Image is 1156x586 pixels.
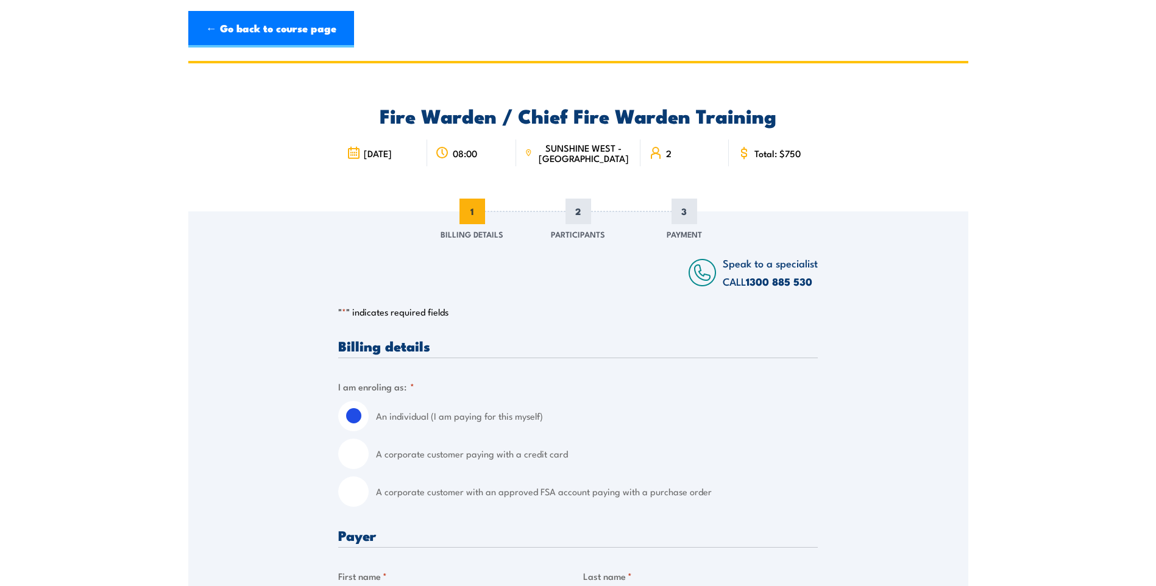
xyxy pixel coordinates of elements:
[536,143,631,163] span: SUNSHINE WEST - [GEOGRAPHIC_DATA]
[338,339,818,353] h3: Billing details
[338,569,573,583] label: First name
[376,401,818,431] label: An individual (I am paying for this myself)
[754,148,801,158] span: Total: $750
[551,228,605,240] span: Participants
[188,11,354,48] a: ← Go back to course page
[441,228,503,240] span: Billing Details
[667,228,702,240] span: Payment
[666,148,672,158] span: 2
[583,569,818,583] label: Last name
[723,255,818,289] span: Speak to a specialist CALL
[672,199,697,224] span: 3
[338,107,818,124] h2: Fire Warden / Chief Fire Warden Training
[376,476,818,507] label: A corporate customer with an approved FSA account paying with a purchase order
[459,199,485,224] span: 1
[338,528,818,542] h3: Payer
[376,439,818,469] label: A corporate customer paying with a credit card
[453,148,477,158] span: 08:00
[566,199,591,224] span: 2
[364,148,392,158] span: [DATE]
[338,306,818,318] p: " " indicates required fields
[746,274,812,289] a: 1300 885 530
[338,379,414,394] legend: I am enroling as:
